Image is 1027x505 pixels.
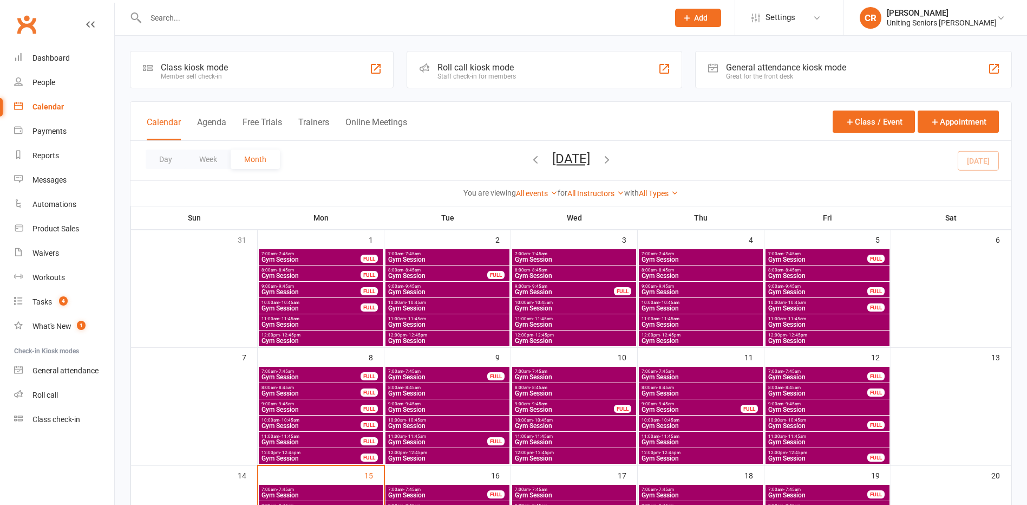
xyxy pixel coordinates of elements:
span: Gym Session [514,305,634,312]
span: 11:00am [261,316,381,321]
div: 4 [749,230,764,248]
div: FULL [487,271,505,279]
strong: You are viewing [463,189,516,197]
div: FULL [361,437,378,445]
button: Agenda [197,117,226,140]
span: 11:00am [261,434,361,439]
span: - 10:45am [659,418,679,423]
span: 9:00am [388,284,507,289]
span: 12:00pm [768,450,868,455]
th: Fri [764,206,891,229]
span: 8:00am [261,268,361,273]
span: Gym Session [261,273,361,279]
span: - 10:45am [786,300,806,305]
span: - 12:45pm [280,450,300,455]
span: - 10:45am [786,418,806,423]
span: - 7:45am [277,487,294,492]
button: Trainers [298,117,329,140]
div: 2 [495,230,511,248]
span: - 8:45am [403,268,421,273]
div: FULL [487,372,505,380]
span: Gym Session [514,374,634,380]
div: FULL [361,454,378,462]
div: CR [860,7,881,29]
div: Payments [32,127,67,135]
span: Gym Session [261,305,361,312]
span: - 11:45am [406,434,426,439]
span: Gym Session [768,289,868,295]
span: Gym Session [261,374,361,380]
span: 7:00am [388,369,488,374]
span: 8:00am [514,385,634,390]
span: - 7:45am [530,369,547,374]
a: General attendance kiosk mode [14,359,114,383]
span: Gym Session [768,390,868,397]
div: Reports [32,151,59,160]
input: Search... [142,10,661,25]
div: 9 [495,348,511,366]
span: Gym Session [641,289,761,295]
div: Product Sales [32,224,79,233]
div: FULL [867,303,885,312]
span: - 11:45am [533,316,553,321]
button: Calendar [147,117,181,140]
span: 7:00am [768,251,868,256]
span: Gym Session [261,390,361,397]
div: Uniting Seniors [PERSON_NAME] [887,18,997,28]
div: FULL [361,372,378,380]
span: - 12:45pm [660,333,681,338]
span: Gym Session [641,338,761,344]
div: FULL [741,405,758,413]
span: - 10:45am [279,300,299,305]
a: Reports [14,144,114,168]
span: 8:00am [768,268,887,273]
span: Gym Session [768,321,887,328]
button: Month [231,150,280,169]
span: 7:00am [768,369,868,374]
div: Tasks [32,297,52,306]
span: Gym Session [388,256,507,263]
span: - 7:45am [403,487,421,492]
a: Tasks 4 [14,290,114,314]
span: 11:00am [768,434,887,439]
strong: with [624,189,639,197]
span: 7:00am [641,251,761,256]
span: - 11:45am [406,316,426,321]
span: 12:00pm [768,333,887,338]
span: Gym Session [768,273,887,279]
span: Gym Session [261,406,361,413]
a: Class kiosk mode [14,407,114,432]
span: - 7:45am [403,251,421,256]
span: 7:00am [514,369,634,374]
span: 7:00am [261,251,361,256]
span: Gym Session [768,305,868,312]
span: - 11:45am [279,434,299,439]
span: 9:00am [388,402,507,406]
button: Free Trials [243,117,282,140]
span: 7:00am [388,251,507,256]
span: 10:00am [514,418,634,423]
span: - 9:45am [403,284,421,289]
span: 4 [59,296,68,306]
span: Gym Session [514,406,614,413]
span: 9:00am [261,284,361,289]
button: Online Meetings [345,117,407,140]
span: - 11:45am [533,434,553,439]
span: 12:00pm [514,450,634,455]
span: Gym Session [768,455,868,462]
span: Gym Session [641,273,761,279]
span: - 12:45pm [533,450,554,455]
div: Automations [32,200,76,209]
span: Gym Session [768,338,887,344]
span: - 10:45am [406,418,426,423]
a: Messages [14,168,114,192]
span: 10:00am [641,300,761,305]
span: Gym Session [388,423,507,429]
div: 16 [491,466,511,484]
span: - 10:45am [533,300,553,305]
div: 7 [242,348,257,366]
span: - 7:45am [530,251,547,256]
span: - 12:45pm [407,333,427,338]
span: 9:00am [514,284,614,289]
span: 7:00am [261,487,381,492]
